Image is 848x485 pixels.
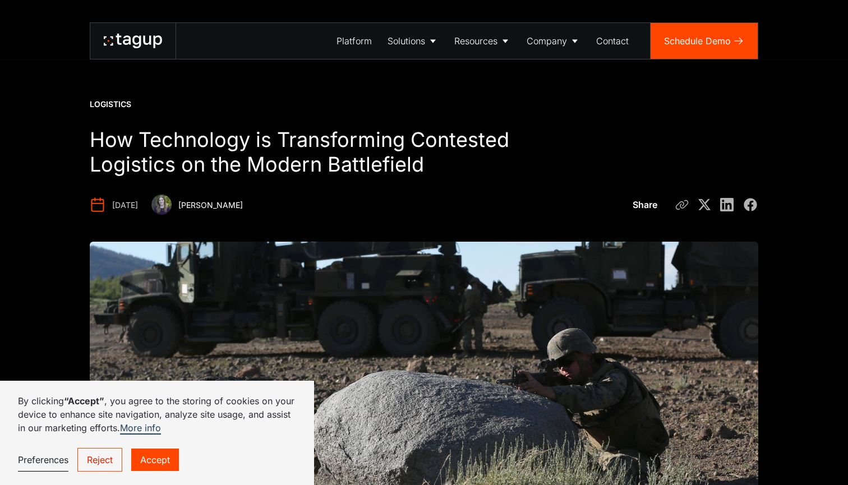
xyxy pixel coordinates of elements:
div: Resources [454,34,497,48]
div: Schedule Demo [664,34,731,48]
a: Solutions [380,23,446,59]
strong: “Accept” [64,395,104,407]
a: Resources [446,23,519,59]
a: More info [120,422,161,435]
div: Logistics [90,99,131,110]
div: Platform [337,34,372,48]
a: Contact [588,23,637,59]
a: Accept [131,449,179,471]
div: [PERSON_NAME] [178,200,243,211]
div: Contact [596,34,629,48]
a: Company [519,23,588,59]
div: [DATE] [112,200,138,211]
a: Preferences [18,449,68,472]
div: Solutions [388,34,425,48]
div: Share [633,198,657,211]
h1: How Technology is Transforming Contested Logistics on the Modern Battlefield [90,128,535,177]
img: Nicole Laskowski [151,195,172,215]
div: Company [527,34,567,48]
p: By clicking , you agree to the storing of cookies on your device to enhance site navigation, anal... [18,394,296,435]
a: Reject [77,448,122,472]
a: Platform [329,23,380,59]
a: Schedule Demo [651,23,758,59]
